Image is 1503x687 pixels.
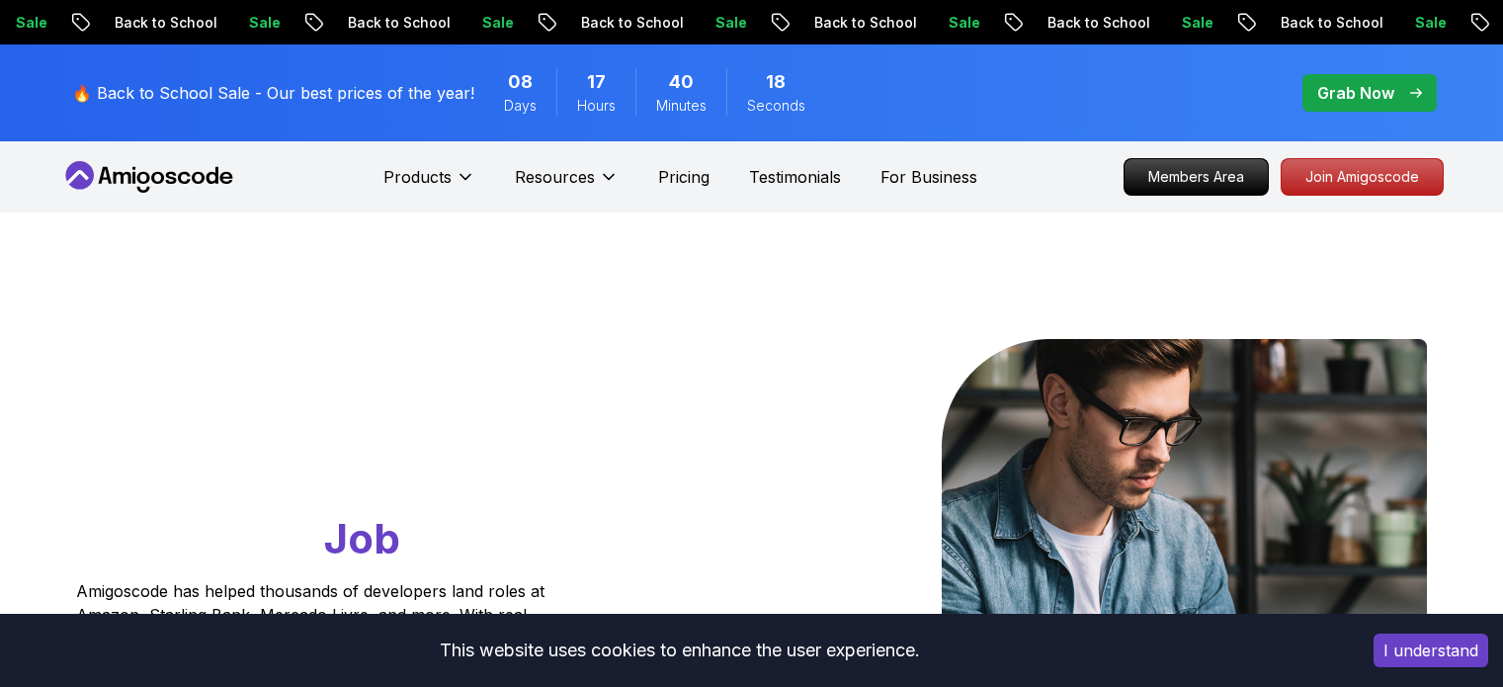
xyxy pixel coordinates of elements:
[515,165,619,205] button: Resources
[504,96,537,116] span: Days
[76,339,621,567] h1: Go From Learning to Hired: Master Java, Spring Boot & Cloud Skills That Get You the
[658,165,710,189] a: Pricing
[515,165,595,189] p: Resources
[508,68,533,96] span: 8 Days
[383,165,475,205] button: Products
[1344,13,1407,33] p: Sale
[324,513,400,563] span: Job
[749,165,841,189] a: Testimonials
[43,13,178,33] p: Back to School
[656,96,707,116] span: Minutes
[644,13,708,33] p: Sale
[976,13,1111,33] p: Back to School
[72,81,474,105] p: 🔥 Back to School Sale - Our best prices of the year!
[1210,13,1344,33] p: Back to School
[1111,13,1174,33] p: Sale
[1124,158,1269,196] a: Members Area
[669,68,694,96] span: 40 Minutes
[1374,634,1488,667] button: Accept cookies
[510,13,644,33] p: Back to School
[877,13,941,33] p: Sale
[76,579,550,674] p: Amigoscode has helped thousands of developers land roles at Amazon, Starling Bank, Mercado Livre,...
[1282,159,1443,195] p: Join Amigoscode
[277,13,411,33] p: Back to School
[178,13,241,33] p: Sale
[1281,158,1444,196] a: Join Amigoscode
[880,165,977,189] a: For Business
[766,68,786,96] span: 18 Seconds
[747,96,805,116] span: Seconds
[577,96,616,116] span: Hours
[15,629,1344,672] div: This website uses cookies to enhance the user experience.
[411,13,474,33] p: Sale
[743,13,877,33] p: Back to School
[383,165,452,189] p: Products
[587,68,606,96] span: 17 Hours
[1317,81,1394,105] p: Grab Now
[1125,159,1268,195] p: Members Area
